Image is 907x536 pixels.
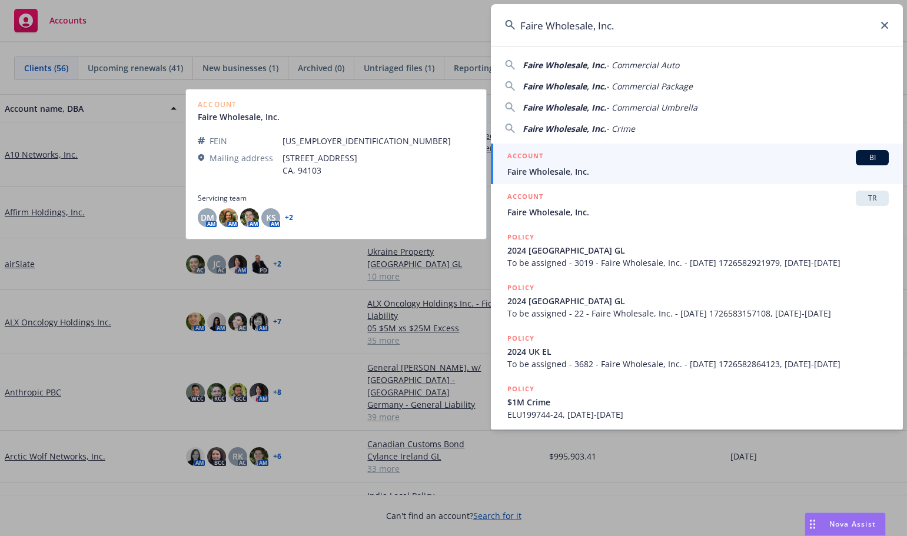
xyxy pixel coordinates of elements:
[507,358,889,370] span: To be assigned - 3682 - Faire Wholesale, Inc. - [DATE] 1726582864123, [DATE]-[DATE]
[805,512,886,536] button: Nova Assist
[507,206,889,218] span: Faire Wholesale, Inc.
[507,383,534,395] h5: POLICY
[507,231,534,243] h5: POLICY
[861,193,884,204] span: TR
[507,150,543,164] h5: ACCOUNT
[523,59,606,71] span: Faire Wholesale, Inc.
[491,4,903,46] input: Search...
[829,519,876,529] span: Nova Assist
[507,244,889,257] span: 2024 [GEOGRAPHIC_DATA] GL
[507,191,543,205] h5: ACCOUNT
[491,225,903,275] a: POLICY2024 [GEOGRAPHIC_DATA] GLTo be assigned - 3019 - Faire Wholesale, Inc. - [DATE] 17265829219...
[491,377,903,427] a: POLICY$1M CrimeELU199744-24, [DATE]-[DATE]
[606,123,635,134] span: - Crime
[606,102,697,113] span: - Commercial Umbrella
[606,81,693,92] span: - Commercial Package
[606,59,679,71] span: - Commercial Auto
[507,295,889,307] span: 2024 [GEOGRAPHIC_DATA] GL
[491,144,903,184] a: ACCOUNTBIFaire Wholesale, Inc.
[491,326,903,377] a: POLICY2024 UK ELTo be assigned - 3682 - Faire Wholesale, Inc. - [DATE] 1726582864123, [DATE]-[DATE]
[507,307,889,319] span: To be assigned - 22 - Faire Wholesale, Inc. - [DATE] 1726583157108, [DATE]-[DATE]
[507,408,889,421] span: ELU199744-24, [DATE]-[DATE]
[491,275,903,326] a: POLICY2024 [GEOGRAPHIC_DATA] GLTo be assigned - 22 - Faire Wholesale, Inc. - [DATE] 1726583157108...
[491,184,903,225] a: ACCOUNTTRFaire Wholesale, Inc.
[507,396,889,408] span: $1M Crime
[861,152,884,163] span: BI
[507,282,534,294] h5: POLICY
[507,345,889,358] span: 2024 UK EL
[507,257,889,269] span: To be assigned - 3019 - Faire Wholesale, Inc. - [DATE] 1726582921979, [DATE]-[DATE]
[507,165,889,178] span: Faire Wholesale, Inc.
[507,332,534,344] h5: POLICY
[523,102,606,113] span: Faire Wholesale, Inc.
[523,123,606,134] span: Faire Wholesale, Inc.
[523,81,606,92] span: Faire Wholesale, Inc.
[805,513,820,535] div: Drag to move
